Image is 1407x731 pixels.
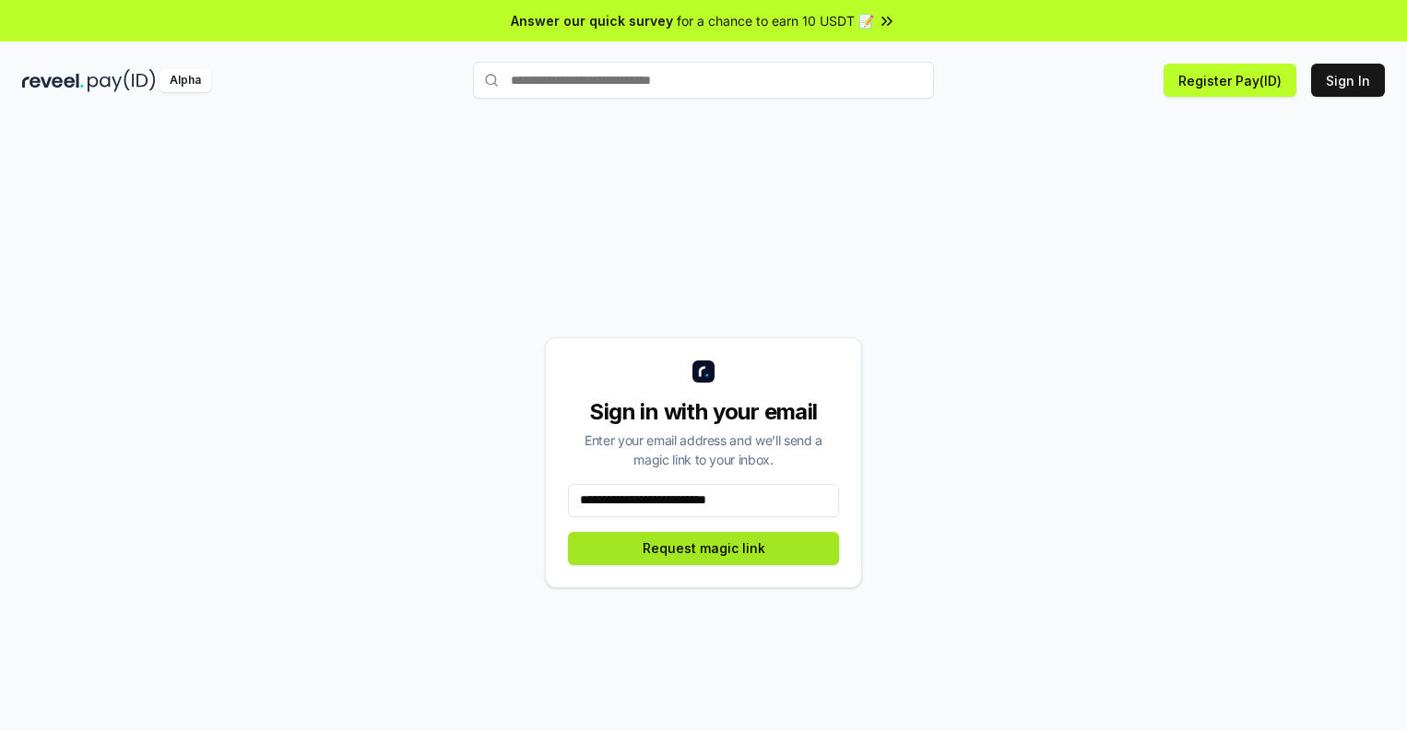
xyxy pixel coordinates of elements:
div: Enter your email address and we’ll send a magic link to your inbox. [568,430,839,469]
img: logo_small [692,360,715,383]
img: reveel_dark [22,69,84,92]
button: Register Pay(ID) [1164,64,1296,97]
button: Sign In [1311,64,1385,97]
span: Answer our quick survey [511,11,673,30]
span: for a chance to earn 10 USDT 📝 [677,11,874,30]
img: pay_id [88,69,156,92]
div: Sign in with your email [568,397,839,427]
button: Request magic link [568,532,839,565]
div: Alpha [160,69,211,92]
